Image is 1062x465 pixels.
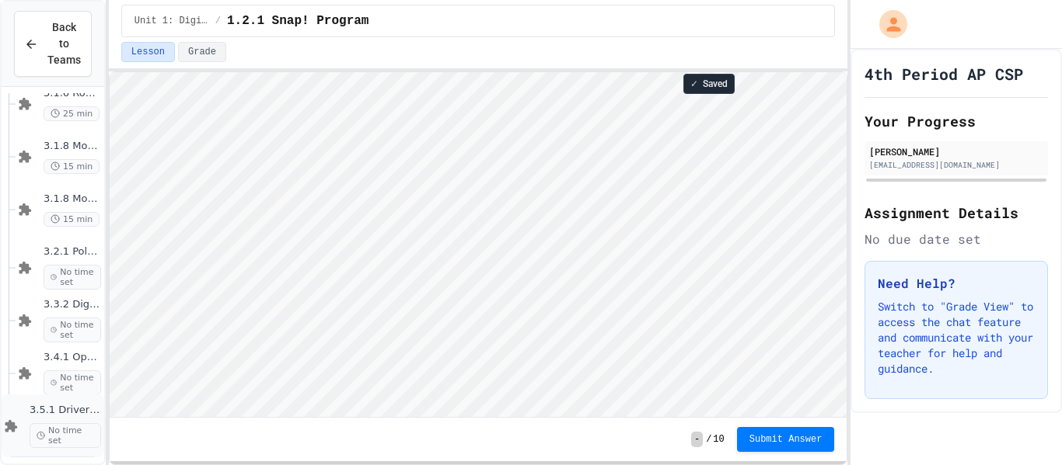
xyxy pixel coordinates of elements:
[44,212,100,227] span: 15 min
[44,140,101,153] span: 3.1.8 Modern Art with Polygons Exploring Motion Part 1
[706,433,711,446] span: /
[44,298,101,311] span: 3.3.2 Digital StoryTelling Programming Assessment
[863,6,911,42] div: My Account
[44,370,101,395] span: No time set
[865,202,1048,224] h2: Assignment Details
[865,63,1023,85] h1: 4th Period AP CSP
[44,318,101,342] span: No time set
[878,274,1035,293] h3: Need Help?
[869,144,1043,158] div: [PERSON_NAME]
[134,15,209,27] span: Unit 1: Digital Information
[869,159,1043,171] div: [EMAIL_ADDRESS][DOMAIN_NAME]
[691,432,703,447] span: -
[44,87,101,100] span: 3.1.6 RowOfPolygonsProgramming
[178,42,226,62] button: Grade
[30,404,101,417] span: 3.5.1 Drivers License Program
[44,159,100,174] span: 15 min
[215,15,221,27] span: /
[47,19,81,68] span: Back to Teams
[227,12,369,30] span: 1.2.1 Snap! Program
[44,245,101,259] span: 3.2.1 Polygon Problem Solving Assignment
[690,78,698,90] span: ✓
[110,72,847,417] iframe: Snap! Programming Environment
[44,351,101,364] span: 3.4.1 Operators Porgram
[713,433,724,446] span: 10
[865,230,1048,248] div: No due date set
[703,78,728,90] span: Saved
[865,110,1048,132] h2: Your Progress
[44,106,100,121] span: 25 min
[30,423,101,448] span: No time set
[737,427,835,452] button: Submit Answer
[14,11,92,77] button: Back to Teams
[44,265,101,290] span: No time set
[121,42,175,62] button: Lesson
[878,299,1035,377] p: Switch to "Grade View" to access the chat feature and communicate with your teacher for help and ...
[749,433,823,446] span: Submit Answer
[44,193,101,206] span: 3.1.8 Modern Art with Polygons Exploring Motion Angles and Turning Part 2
